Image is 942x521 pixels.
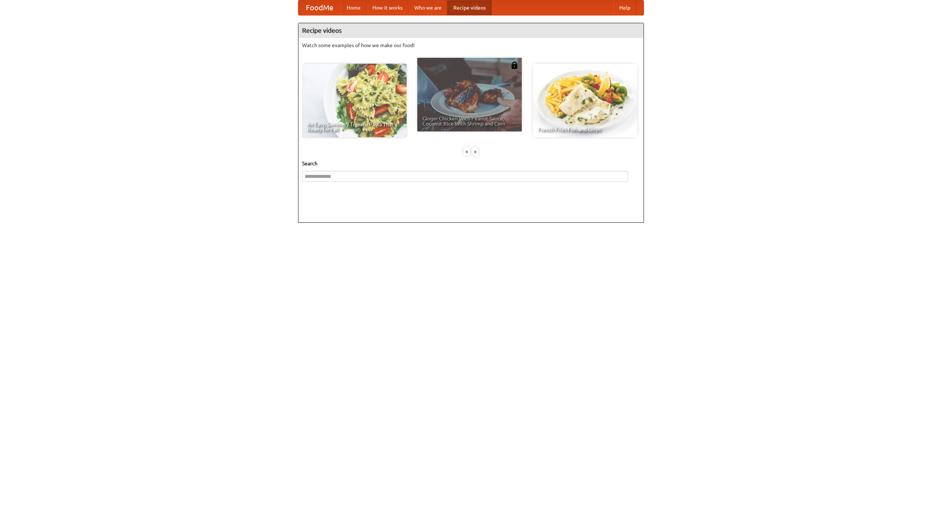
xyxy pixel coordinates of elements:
[408,0,447,15] a: Who we are
[538,127,632,132] span: French Fries Fish and Chips
[302,64,407,137] a: An Easy, Summery Tomato Pasta That's Ready for Fall
[341,0,366,15] a: Home
[298,0,341,15] a: FoodMe
[302,42,640,49] p: Watch some examples of how we make our food!
[447,0,492,15] a: Recipe videos
[302,160,640,167] h5: Search
[298,23,644,38] h4: Recipe videos
[307,122,401,132] span: An Easy, Summery Tomato Pasta That's Ready for Fall
[366,0,408,15] a: How it works
[511,61,518,69] img: 483408.png
[533,64,637,137] a: French Fries Fish and Chips
[463,147,470,156] div: «
[613,0,636,15] a: Help
[472,147,479,156] div: »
